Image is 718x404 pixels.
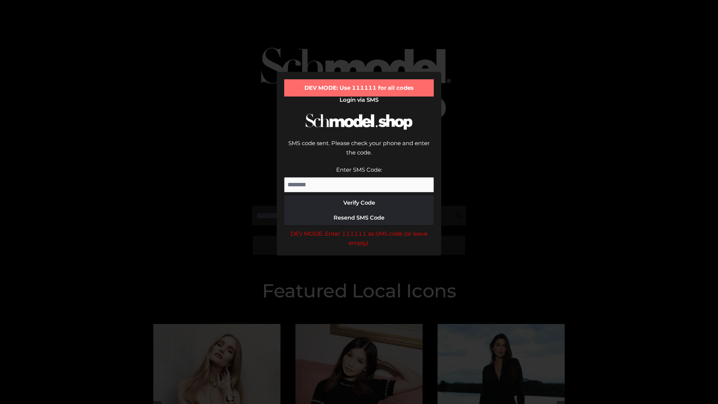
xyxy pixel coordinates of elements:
[284,97,434,103] h2: Login via SMS
[303,107,415,137] img: Schmodel Logo
[284,79,434,97] div: DEV MODE: Use 111111 for all codes
[284,229,434,248] div: DEV MODE: Enter 111111 as SMS code (or leave empty).
[336,166,382,173] label: Enter SMS Code:
[284,210,434,225] button: Resend SMS Code
[284,138,434,165] div: SMS code sent. Please check your phone and enter the code.
[284,195,434,210] button: Verify Code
